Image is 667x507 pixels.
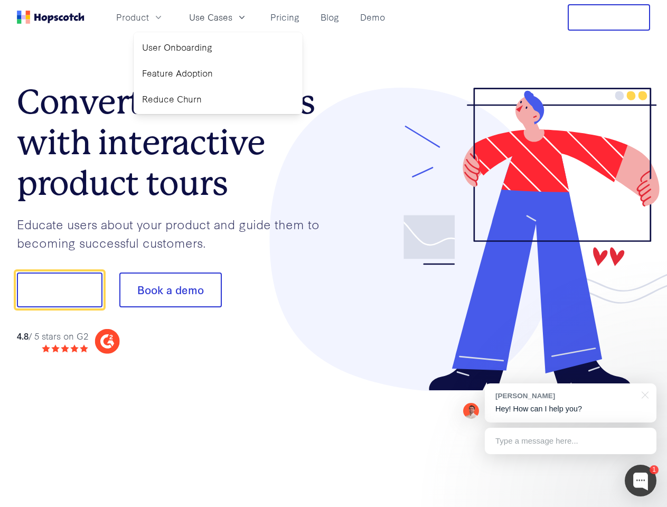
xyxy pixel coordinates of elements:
[110,8,170,26] button: Product
[650,465,659,474] div: 1
[183,8,253,26] button: Use Cases
[485,428,656,454] div: Type a message here...
[119,273,222,307] button: Book a demo
[356,8,389,26] a: Demo
[495,403,646,415] p: Hey! How can I help you?
[17,330,88,343] div: / 5 stars on G2
[568,4,650,31] button: Free Trial
[17,215,334,251] p: Educate users about your product and guide them to becoming successful customers.
[17,273,102,307] button: Show me!
[116,11,149,24] span: Product
[495,391,635,401] div: [PERSON_NAME]
[316,8,343,26] a: Blog
[17,11,84,24] a: Home
[138,62,298,84] a: Feature Adoption
[138,36,298,58] a: User Onboarding
[138,88,298,110] a: Reduce Churn
[17,82,334,203] h1: Convert more trials with interactive product tours
[463,403,479,419] img: Mark Spera
[17,330,29,342] strong: 4.8
[189,11,232,24] span: Use Cases
[266,8,304,26] a: Pricing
